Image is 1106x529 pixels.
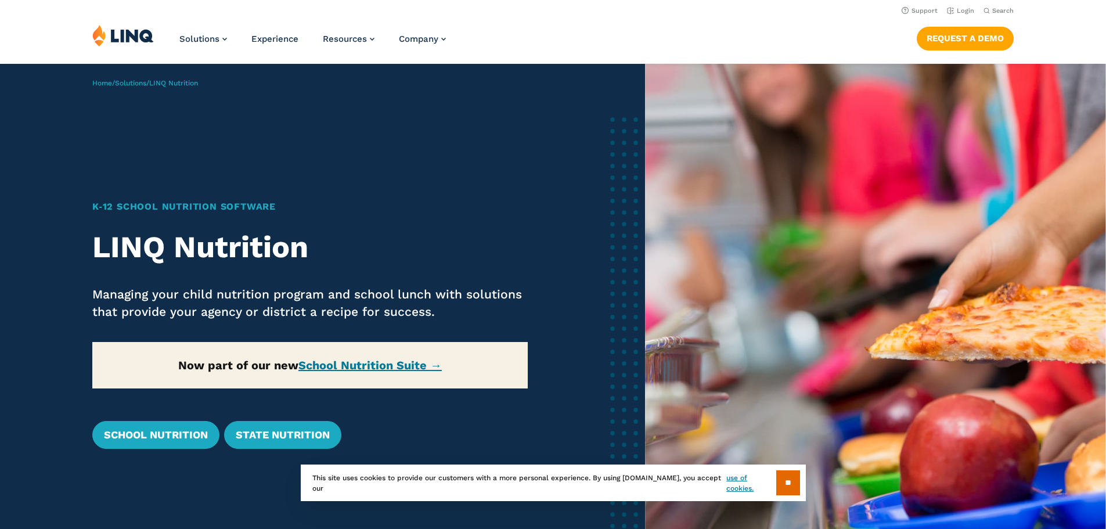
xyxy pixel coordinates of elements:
[399,34,446,44] a: Company
[301,465,806,501] div: This site uses cookies to provide our customers with a more personal experience. By using [DOMAIN...
[947,7,974,15] a: Login
[917,24,1014,50] nav: Button Navigation
[92,79,198,87] span: / /
[917,27,1014,50] a: Request a Demo
[298,358,442,372] a: School Nutrition Suite →
[179,24,446,63] nav: Primary Navigation
[115,79,146,87] a: Solutions
[983,6,1014,15] button: Open Search Bar
[902,7,938,15] a: Support
[179,34,227,44] a: Solutions
[726,473,776,494] a: use of cookies.
[251,34,298,44] a: Experience
[224,421,341,449] a: State Nutrition
[179,34,219,44] span: Solutions
[323,34,367,44] span: Resources
[992,7,1014,15] span: Search
[92,200,528,214] h1: K‑12 School Nutrition Software
[149,79,198,87] span: LINQ Nutrition
[323,34,374,44] a: Resources
[399,34,438,44] span: Company
[92,79,112,87] a: Home
[92,286,528,321] p: Managing your child nutrition program and school lunch with solutions that provide your agency or...
[92,421,219,449] a: School Nutrition
[178,358,442,372] strong: Now part of our new
[92,229,308,265] strong: LINQ Nutrition
[92,24,154,46] img: LINQ | K‑12 Software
